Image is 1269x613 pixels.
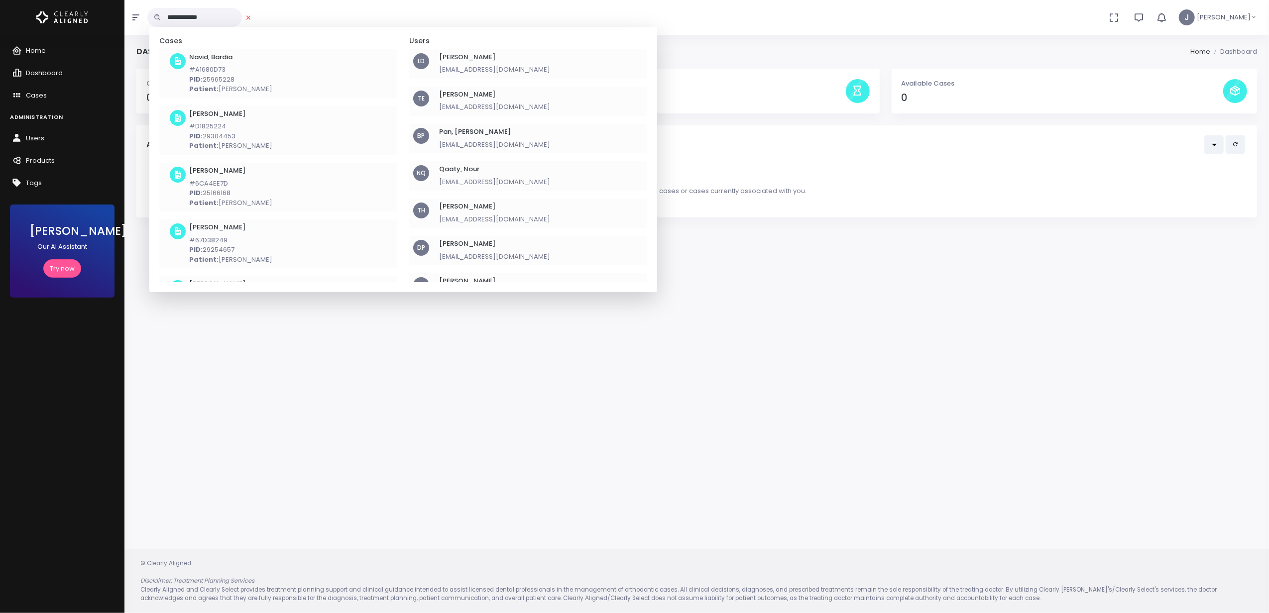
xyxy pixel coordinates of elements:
[189,280,272,288] h6: [PERSON_NAME]
[189,245,203,254] b: PID:
[30,224,95,238] h3: [PERSON_NAME]
[189,245,272,255] p: 29254657
[26,46,46,55] span: Home
[413,240,429,256] div: DP
[146,140,1204,149] h5: Assigned Cases
[413,128,429,144] div: BP
[26,68,63,78] span: Dashboard
[30,242,95,252] p: Our AI Assistant
[189,188,203,198] b: PID:
[189,75,203,84] b: PID:
[159,37,397,45] h5: Cases
[524,92,845,103] h4: 0
[189,179,272,189] p: #6CA4EE7D
[189,84,272,94] p: [PERSON_NAME]
[1179,9,1195,25] span: J
[153,37,653,282] div: scrollable content
[1197,12,1251,22] span: [PERSON_NAME]
[189,75,272,85] p: 25965228
[189,65,272,75] p: #A1680D73
[1190,47,1210,57] li: Home
[439,240,550,248] h6: [PERSON_NAME]
[136,47,186,56] h4: Dashboard
[189,198,272,208] p: [PERSON_NAME]
[189,141,272,151] p: [PERSON_NAME]
[413,165,429,181] div: NQ
[26,178,42,188] span: Tags
[26,156,55,165] span: Products
[439,177,550,187] p: [EMAIL_ADDRESS][DOMAIN_NAME]
[524,79,845,89] p: Pending Cases
[146,79,468,89] p: Completed Cases
[189,110,272,118] h6: [PERSON_NAME]
[36,7,88,28] img: Logo Horizontal
[439,252,550,262] p: [EMAIL_ADDRESS][DOMAIN_NAME]
[146,174,1247,208] div: There are no pending cases or cases currently associated with you.
[439,53,550,61] h6: [PERSON_NAME]
[189,131,272,141] p: 29304453
[146,92,468,103] h4: 0
[439,128,550,136] h6: Pan, [PERSON_NAME]
[189,223,272,231] h6: [PERSON_NAME]
[413,91,429,106] div: TE
[189,84,219,94] b: Patient:
[902,79,1223,89] p: Available Cases
[189,198,219,207] b: Patient:
[413,53,429,69] div: LD
[439,65,550,75] p: [EMAIL_ADDRESS][DOMAIN_NAME]
[413,277,429,293] div: KT
[439,277,604,285] h6: [PERSON_NAME]
[189,53,272,61] h6: Navid, Bardia
[189,188,272,198] p: 25166168
[439,102,550,112] p: [EMAIL_ADDRESS][DOMAIN_NAME]
[189,131,203,141] b: PID:
[902,92,1223,103] h4: 0
[189,255,219,264] b: Patient:
[26,133,44,143] span: Users
[43,259,81,278] a: Try now
[130,559,1263,603] div: © Clearly Aligned Clearly Aligned and Clearly Select provides treatment planning support and clin...
[189,167,272,175] h6: [PERSON_NAME]
[439,203,550,210] h6: [PERSON_NAME]
[140,577,254,585] em: Disclaimer: Treatment Planning Services
[1210,47,1257,57] li: Dashboard
[413,203,429,218] div: TH
[189,255,272,265] p: [PERSON_NAME]
[26,91,47,100] span: Cases
[189,141,219,150] b: Patient:
[439,165,550,173] h6: Qaaty, Nour
[439,214,550,224] p: [EMAIL_ADDRESS][DOMAIN_NAME]
[439,91,550,99] h6: [PERSON_NAME]
[189,235,272,245] p: #67D38249
[439,140,550,150] p: [EMAIL_ADDRESS][DOMAIN_NAME]
[189,121,272,131] p: #D1825224
[409,37,647,45] h5: Users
